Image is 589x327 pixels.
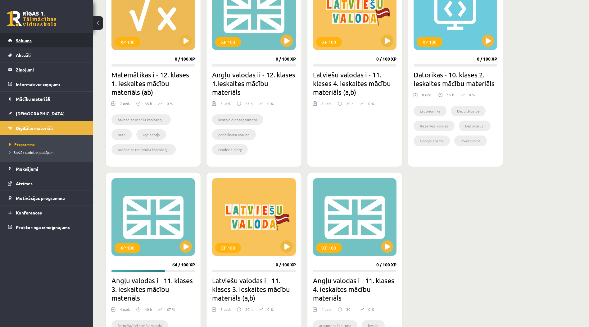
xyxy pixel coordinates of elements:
[212,129,256,140] li: padziļināta analīze
[16,181,33,186] span: Atzīmes
[167,306,175,312] p: 67 %
[167,101,173,106] p: 0 %
[212,144,248,155] li: reader’s diary
[16,38,32,43] span: Sākums
[220,306,231,316] div: 8 uzd.
[115,243,140,253] div: XP 100
[368,306,374,312] p: 0 %
[136,129,166,140] li: kāpinātājs
[16,224,70,230] span: Proktoringa izmēģinājums
[9,150,54,155] span: Biežāk uzdotie jautājumi
[111,70,195,96] h2: Matemātikas i - 12. klases 1. ieskaites mācību materiāls (ab)
[111,129,132,140] li: bāze
[16,111,65,116] span: [DEMOGRAPHIC_DATA]
[447,92,454,98] p: 15 h
[313,70,396,96] h2: Latviešu valodas i - 11. klases 4. ieskaites mācību materiāls (a,b)
[111,114,171,125] li: pakāpe ar veselu kāpinātāju
[414,121,455,131] li: Rezerves kopijas
[215,37,241,47] div: XP 100
[8,77,85,91] a: Informatīvie ziņojumi
[417,37,442,47] div: XP 100
[212,276,296,302] h2: Latviešu valodas i - 11. klases 3. ieskaites mācību materiāls (a,b)
[267,101,274,106] p: 0 %
[120,306,130,316] div: 4 uzd.
[16,162,85,176] legend: Maksājumi
[459,121,491,131] li: Datorvīrusi
[454,136,487,146] li: PowerPoint
[346,101,354,106] p: 20 h
[16,77,85,91] legend: Informatīvie ziņojumi
[414,106,446,116] li: Ergonomika
[316,37,342,47] div: XP 100
[145,306,152,312] p: 40 h
[8,205,85,220] a: Konferences
[111,144,176,155] li: pakāpe ar racionālu kāpinātāju
[115,37,140,47] div: XP 100
[8,176,85,191] a: Atzīmes
[8,106,85,121] a: [DEMOGRAPHIC_DATA]
[8,191,85,205] a: Motivācijas programma
[8,48,85,62] a: Aktuāli
[313,276,396,302] h2: Angļu valodas i - 11. klases 4. ieskaites mācību materiāls
[8,92,85,106] a: Mācību materiāli
[212,70,296,96] h2: Angļu valodas ii - 12. klases 1.ieskaites mācību materiāls
[9,141,87,147] a: Programma
[346,306,354,312] p: 30 h
[414,136,450,146] li: Google Forms
[8,162,85,176] a: Maksājumi
[9,150,87,155] a: Biežāk uzdotie jautājumi
[7,11,57,26] a: Rīgas 1. Tālmācības vidusskola
[8,121,85,135] a: Digitālie materiāli
[16,52,31,58] span: Aktuāli
[267,306,274,312] p: 0 %
[215,243,241,253] div: XP 100
[120,101,130,110] div: 7 uzd.
[16,62,85,77] legend: Ziņojumi
[321,306,332,316] div: 4 uzd.
[368,101,374,106] p: 0 %
[245,101,253,106] p: 23 h
[16,125,53,131] span: Digitālie materiāli
[8,220,85,234] a: Proktoringa izmēģinājums
[220,101,231,110] div: 3 uzd.
[451,106,486,116] li: Datu drošība
[145,101,152,106] p: 35 h
[469,92,475,98] p: 0 %
[16,210,42,215] span: Konferences
[111,276,195,302] h2: Angļu valodas i - 11. klases 3. ieskaites mācību materiāls
[9,142,35,147] span: Programma
[212,114,263,125] li: lasītāja dienasgrāmata
[422,92,432,101] div: 8 uzd.
[245,306,253,312] p: 20 h
[16,96,50,102] span: Mācību materiāli
[8,33,85,48] a: Sākums
[321,101,332,110] div: 8 uzd.
[414,70,497,88] h2: Datorikas - 10. klases 2. ieskaites mācību materiāls
[316,243,342,253] div: XP 100
[8,62,85,77] a: Ziņojumi
[16,195,65,201] span: Motivācijas programma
